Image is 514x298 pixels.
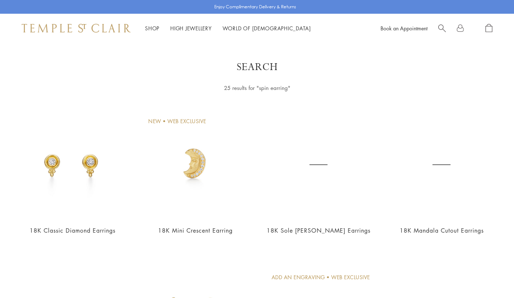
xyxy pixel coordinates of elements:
[158,226,233,234] a: 18K Mini Crescent Earring
[438,24,446,33] a: Search
[486,24,492,33] a: Open Shopping Bag
[145,25,159,32] a: ShopShop
[141,110,250,219] img: E18105-MINICRES
[22,24,131,33] img: Temple St. Clair
[30,226,115,234] a: 18K Classic Diamond Earrings
[162,83,353,92] div: 25 results for "spin earring"
[267,226,370,234] a: 18K Sole [PERSON_NAME] Earrings
[223,25,311,32] a: World of [DEMOGRAPHIC_DATA]World of [DEMOGRAPHIC_DATA]
[148,117,206,125] div: New • Web Exclusive
[170,25,212,32] a: High JewelleryHigh Jewellery
[145,24,311,33] nav: Main navigation
[272,273,370,281] div: Add An Engraving • Web Exclusive
[387,110,496,219] a: 18K Mandala Cutout Earrings
[264,110,373,219] a: 18K Sole Luna Earrings
[381,25,427,32] a: Book an Appointment
[400,226,484,234] a: 18K Mandala Cutout Earrings
[29,61,485,74] h1: Search
[18,110,127,219] img: 18K Classic Diamond Earrings
[214,3,296,10] p: Enjoy Complimentary Delivery & Returns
